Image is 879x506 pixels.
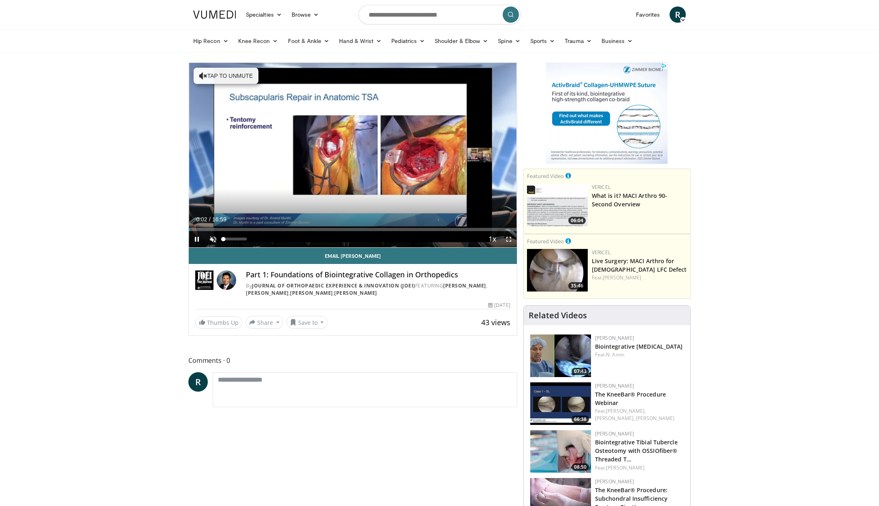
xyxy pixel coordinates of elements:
img: fc62288f-2adf-48f5-a98b-740dd39a21f3.150x105_q85_crop-smart_upscale.jpg [530,382,591,425]
a: Journal of Orthopaedic Experience & Innovation (JOEI) [252,282,415,289]
img: VuMedi Logo [193,11,236,19]
span: 66:38 [572,416,589,423]
a: Live Surgery: MACI Arthro for [DEMOGRAPHIC_DATA] LFC Defect [592,257,687,273]
span: 0:02 [196,216,207,223]
h4: Related Videos [529,311,587,320]
span: 08:50 [572,463,589,471]
div: Volume Level [223,238,246,240]
a: 08:50 [530,430,591,473]
div: Feat. [595,407,684,422]
a: [PERSON_NAME] [595,382,634,389]
a: Vericel [592,184,610,191]
small: Featured Video [527,172,564,180]
a: 66:38 [530,382,591,425]
span: 06:04 [568,217,586,224]
button: Unmute [205,231,221,247]
a: Pediatrics [386,33,430,49]
img: Avatar [217,270,236,290]
a: Spine [493,33,525,49]
a: Email [PERSON_NAME] [189,248,517,264]
span: 16:59 [212,216,226,223]
a: Foot & Ankle [283,33,335,49]
a: 07:43 [530,334,591,377]
a: Browse [287,6,324,23]
a: Shoulder & Elbow [430,33,493,49]
div: Feat. [592,274,687,281]
a: [PERSON_NAME] [246,289,289,296]
video-js: Video Player [189,63,517,248]
input: Search topics, interventions [358,5,521,24]
a: [PERSON_NAME], [606,407,646,414]
span: Comments 0 [188,355,517,366]
a: Hand & Wrist [334,33,386,49]
a: R [670,6,686,23]
div: Feat. [595,464,684,472]
a: Trauma [560,33,597,49]
img: Journal of Orthopaedic Experience & Innovation (JOEI) [195,270,213,290]
span: 43 views [481,317,510,327]
img: 14934b67-7d06-479f-8b24-1e3c477188f5.150x105_q85_crop-smart_upscale.jpg [530,430,591,473]
iframe: Advertisement [546,62,668,164]
button: Tap to unmute [194,68,258,84]
a: N. Amin [606,351,624,358]
button: Save to [286,316,328,329]
a: [PERSON_NAME] [606,464,644,471]
button: Fullscreen [501,231,517,247]
div: [DATE] [488,302,510,309]
a: Specialties [241,6,287,23]
a: Biointegrative Tibial Tubercle Osteotomy with OSSIOfiber® Threaded T… [595,438,678,463]
div: Feat. [595,351,684,358]
span: 07:43 [572,368,589,375]
button: Share [245,316,283,329]
div: Progress Bar [189,228,517,231]
h4: Part 1: Foundations of Biointegrative Collagen in Orthopedics [246,270,510,279]
span: / [209,216,211,223]
a: [PERSON_NAME] [603,274,641,281]
a: Vericel [592,249,610,256]
a: The KneeBar® Procedure Webinar [595,390,666,407]
a: [PERSON_NAME] [334,289,377,296]
img: 3fbd5ba4-9555-46dd-8132-c1644086e4f5.150x105_q85_crop-smart_upscale.jpg [530,334,591,377]
a: [PERSON_NAME] [636,415,674,422]
a: [PERSON_NAME] [595,334,634,341]
span: 35:46 [568,282,586,289]
a: Sports [525,33,560,49]
button: Pause [189,231,205,247]
div: By FEATURING , , , [246,282,510,297]
img: aa6cc8ed-3dbf-4b6a-8d82-4a06f68b6688.150x105_q85_crop-smart_upscale.jpg [527,184,588,226]
a: [PERSON_NAME] [595,430,634,437]
a: Biointegrative [MEDICAL_DATA] [595,343,683,350]
a: [PERSON_NAME] [290,289,333,296]
a: Hip Recon [188,33,233,49]
button: Playback Rate [484,231,501,247]
a: Knee Recon [233,33,283,49]
a: R [188,372,208,392]
a: What is it? MACI Arthro 90-Second Overview [592,192,668,208]
a: [PERSON_NAME] [443,282,486,289]
a: 06:04 [527,184,588,226]
a: Business [597,33,638,49]
a: 35:46 [527,249,588,292]
small: Featured Video [527,238,564,245]
a: [PERSON_NAME] [595,478,634,485]
a: Favorites [631,6,665,23]
a: [PERSON_NAME], [595,415,635,422]
a: Thumbs Up [195,316,242,329]
img: eb023345-1e2d-4374-a840-ddbc99f8c97c.150x105_q85_crop-smart_upscale.jpg [527,249,588,292]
